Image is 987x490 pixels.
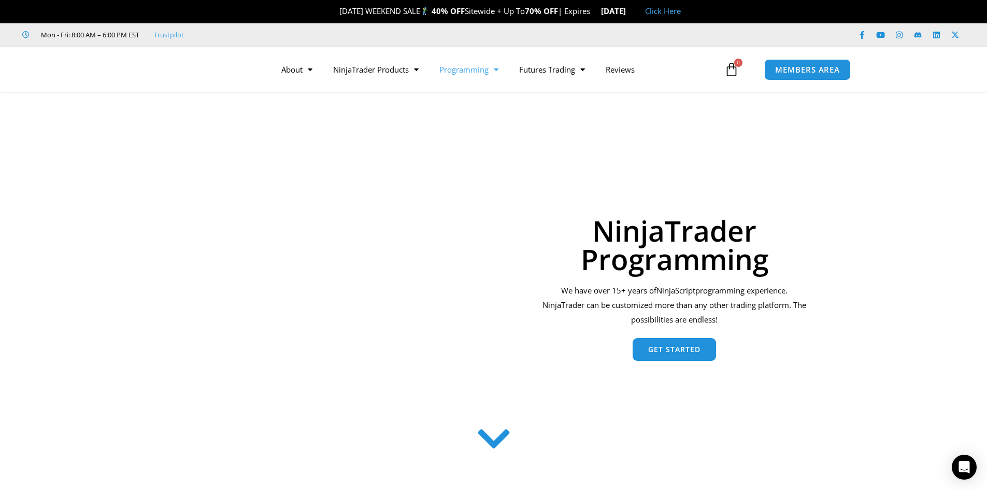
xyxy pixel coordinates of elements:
[595,58,645,81] a: Reviews
[539,216,809,273] h1: NinjaTrader Programming
[656,285,695,296] span: NinjaScript
[764,59,851,80] a: MEMBERS AREA
[429,58,509,81] a: Programming
[331,7,339,15] img: 🎉
[542,285,806,325] span: programming experience. NinjaTrader can be customized more than any other trading platform. The p...
[952,455,977,480] div: Open Intercom Messenger
[122,51,234,88] img: LogoAI | Affordable Indicators – NinjaTrader
[648,346,700,353] span: Get Started
[645,6,681,16] a: Click Here
[633,338,716,361] a: Get Started
[509,58,595,81] a: Futures Trading
[323,58,429,81] a: NinjaTrader Products
[626,7,634,15] img: 🏭
[328,6,600,16] span: [DATE] WEEKEND SALE Sitewide + Up To | Expires
[154,29,184,41] a: Trustpilot
[734,59,742,67] span: 0
[775,66,840,74] span: MEMBERS AREA
[271,58,722,81] nav: Menu
[38,29,139,41] span: Mon - Fri: 8:00 AM – 6:00 PM EST
[601,6,635,16] strong: [DATE]
[271,58,323,81] a: About
[525,6,558,16] strong: 70% OFF
[432,6,465,16] strong: 40% OFF
[709,54,754,85] a: 0
[591,7,598,15] img: ⌛
[193,147,493,408] img: programming 1 | Affordable Indicators – NinjaTrader
[421,7,428,15] img: 🏌️‍♂️
[539,284,809,327] div: We have over 15+ years of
